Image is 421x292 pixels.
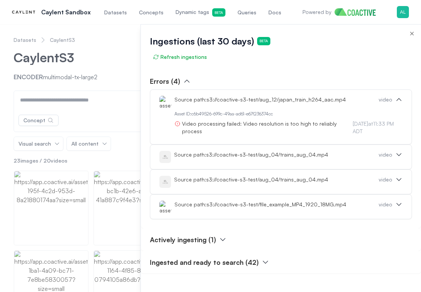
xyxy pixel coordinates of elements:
button: asset thumbnailSource path:s3://coactive-s3-test/aug_12/japan_train_h264_aac.mp4video [159,96,402,108]
button: Errors (4) [150,76,191,86]
div: video [379,151,392,163]
span: [DATE] at 11:33 PM ADT [353,120,403,135]
button: asset thumbnailSource path:s3://coactive-s3-test/file_example_MP4_1920_18MG.mp4video [159,201,402,213]
span: Refresh ingestions [153,53,207,61]
p: Errors (4) [150,76,180,86]
button: asset thumbnailSource path:s3://coactive-s3-test/aug_04/trains_aug_04.mp4video [159,151,402,163]
p: Ingested and ready to search (42) [150,257,259,267]
div: Source path: s3://coactive-s3-test/aug_12/japan_train_h264_aac.mp4 [174,96,379,103]
div: Asset ID: c6b49526-699c-49aa-ad61-e67f236374cc [174,111,393,117]
button: Refresh ingestions [150,50,210,64]
img: asset thumbnail [159,96,171,108]
button: Actively ingesting (1) [150,234,227,245]
img: asset thumbnail [159,201,171,213]
div: video [379,176,392,188]
div: Source path: s3://coactive-s3-test/aug_04/trains_aug_04.mp4 [174,151,379,158]
span: Video processing failed: Video resolution is too high to reliably process [182,120,350,135]
img: asset thumbnail [159,151,171,163]
span: Beta [257,37,270,45]
div: Source path: s3://coactive-s3-test/aug_04/trains_aug_04.mp4 [174,176,379,183]
div: video [379,96,392,108]
div: video [379,201,392,213]
span: Ingestions (last 30 days) [150,35,254,47]
button: asset thumbnailSource path:s3://coactive-s3-test/aug_04/trains_aug_04.mp4video [159,176,402,188]
img: asset thumbnail [159,176,171,188]
p: Actively ingesting (1) [150,234,216,245]
button: Ingested and ready to search (42) [150,257,269,267]
div: Source path: s3://coactive-s3-test/file_example_MP4_1920_18MG.mp4 [174,201,379,208]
